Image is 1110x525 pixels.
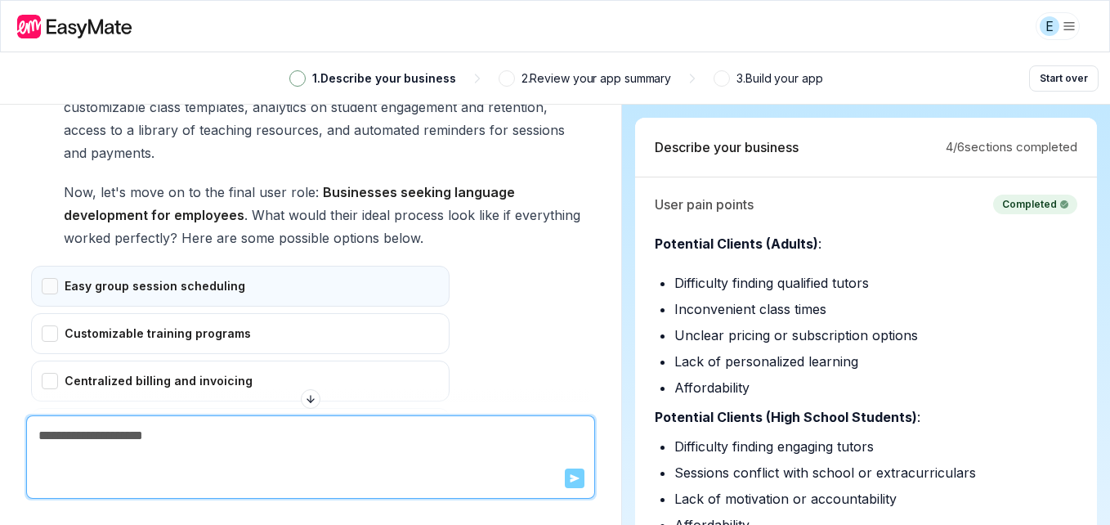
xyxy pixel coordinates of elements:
[150,96,181,119] span: class
[1002,197,1068,212] div: Completed
[182,119,195,141] span: of
[64,119,106,141] span: access
[674,463,1077,482] li: Sessions conflict with school or extracurriculars
[114,227,177,249] span: perfectly?
[64,141,87,164] span: and
[189,181,201,204] span: to
[64,96,145,119] span: customizable
[168,181,185,204] span: on
[448,204,475,227] span: look
[504,204,511,227] span: if
[655,195,754,214] p: User pain points
[127,119,134,141] span: a
[91,141,154,164] span: payments.
[674,489,1077,509] li: Lack of motivation or accountability
[181,227,213,249] span: Here
[655,409,917,425] strong: Potential Clients (High School Students)
[241,227,275,249] span: some
[490,119,508,141] span: for
[101,181,126,204] span: let's
[311,96,327,119] span: on
[138,119,178,141] span: library
[674,437,1077,456] li: Difficulty finding engaging tutors
[259,181,287,204] span: user
[674,325,1077,345] li: Unclear pricing or subscription options
[151,204,171,227] span: for
[655,404,1077,430] p: :
[279,227,329,249] span: possible
[362,204,390,227] span: ideal
[674,273,1077,293] li: Difficulty finding qualified tutors
[291,181,319,204] span: role:
[333,227,379,249] span: options
[394,204,444,227] span: process
[454,181,515,204] span: language
[401,181,451,204] span: seeking
[331,96,377,119] span: student
[252,204,284,227] span: What
[185,96,248,119] span: templates,
[1029,65,1099,92] button: Start over
[312,70,456,87] p: 1 . Describe your business
[289,204,326,227] span: would
[205,181,225,204] span: the
[217,227,237,249] span: are
[64,204,148,227] span: development
[199,119,252,141] span: teaching
[130,181,164,204] span: move
[461,96,484,119] span: and
[381,96,457,119] span: engagement
[655,236,818,252] strong: Potential Clients (Adults)
[423,119,486,141] span: reminders
[253,96,307,119] span: analytics
[512,119,565,141] span: sessions
[674,378,1077,397] li: Affordability
[1040,16,1059,36] div: E
[354,119,419,141] span: automated
[488,96,548,119] span: retention,
[110,119,123,141] span: to
[515,204,580,227] span: everything
[674,352,1077,371] li: Lack of personalized learning
[323,181,397,204] span: Businesses
[64,181,96,204] span: Now,
[383,227,423,249] span: below.
[327,119,350,141] span: and
[229,181,255,204] span: final
[256,119,323,141] span: resources,
[64,227,110,249] span: worked
[479,204,499,227] span: like
[244,204,248,227] span: .
[946,138,1077,157] p: 4 / 6 sections completed
[674,299,1077,319] li: Inconvenient class times
[736,70,822,87] p: 3 . Build your app
[521,70,672,87] p: 2 . Review your app summary
[174,204,244,227] span: employees
[655,137,799,157] p: Describe your business
[655,231,1077,257] p: :
[330,204,358,227] span: their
